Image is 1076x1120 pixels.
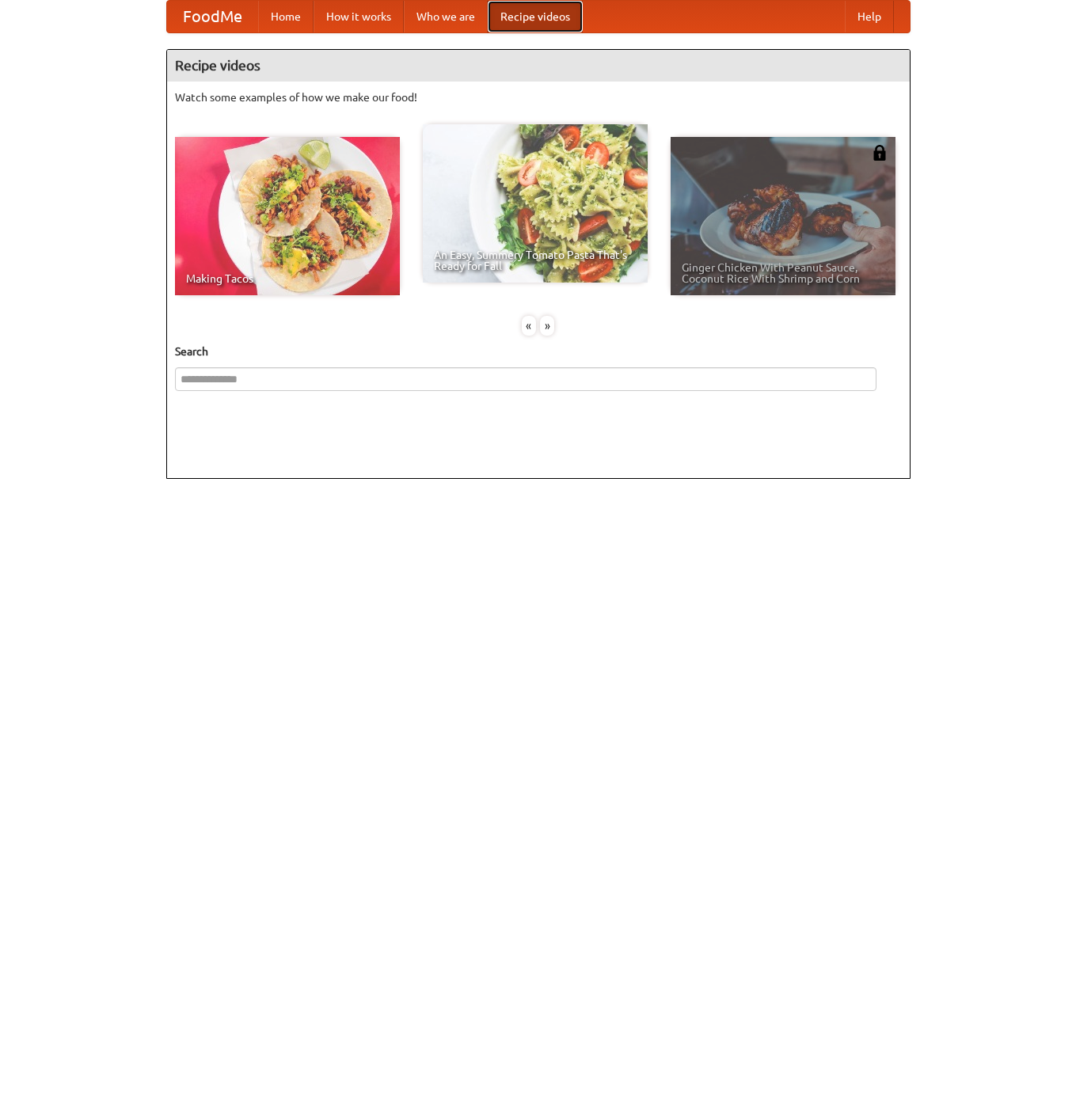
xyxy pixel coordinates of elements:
h4: Recipe videos [167,50,910,82]
a: How it works [314,1,404,32]
span: Making Tacos [186,273,389,284]
a: Help [845,1,894,32]
div: » [540,316,554,336]
div: « [522,316,536,336]
h5: Search [175,344,902,359]
a: Recipe videos [488,1,583,32]
a: Home [258,1,314,32]
span: An Easy, Summery Tomato Pasta That's Ready for Fall [434,249,637,271]
img: 483408.png [872,145,888,161]
p: Watch some examples of how we make our food! [175,89,902,105]
a: Making Tacos [175,137,400,295]
a: Who we are [404,1,488,32]
a: FoodMe [167,1,258,32]
a: An Easy, Summery Tomato Pasta That's Ready for Fall [423,124,648,283]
